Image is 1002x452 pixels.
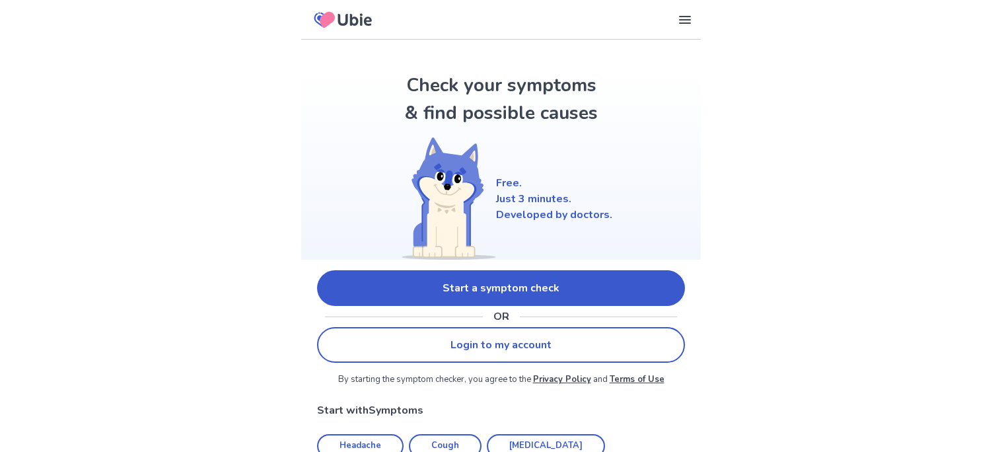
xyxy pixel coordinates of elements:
[610,373,664,385] a: Terms of Use
[317,270,685,306] a: Start a symptom check
[390,137,496,260] img: Shiba (Welcome)
[533,373,591,385] a: Privacy Policy
[317,373,685,387] p: By starting the symptom checker, you agree to the and
[496,207,612,223] p: Developed by doctors.
[317,327,685,363] a: Login to my account
[317,402,685,418] p: Start with Symptoms
[402,71,600,127] h1: Check your symptoms & find possible causes
[493,309,509,324] p: OR
[496,191,612,207] p: Just 3 minutes.
[496,175,612,191] p: Free.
